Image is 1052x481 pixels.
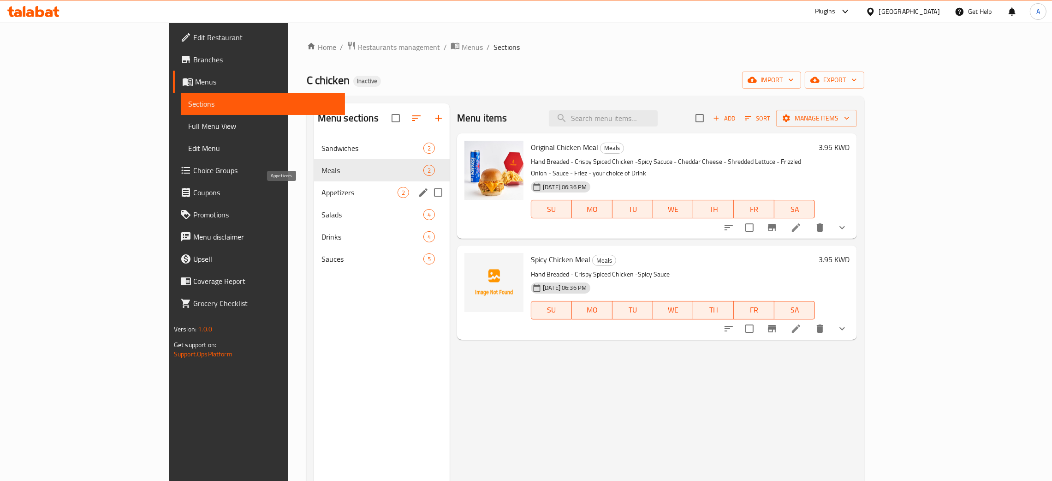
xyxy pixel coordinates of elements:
button: FR [734,200,774,218]
h6: 3.95 KWD [819,141,850,154]
span: WE [657,303,690,317]
span: Grocery Checklist [193,298,338,309]
div: items [398,187,409,198]
span: Menus [195,76,338,87]
li: / [444,42,447,53]
span: Sort items [739,111,776,126]
div: Salads4 [314,204,450,226]
button: Add section [428,107,450,129]
button: import [742,72,801,89]
span: Meals [593,255,616,266]
span: 2 [424,144,434,153]
span: Menus [462,42,483,53]
a: Restaurants management [347,41,440,53]
a: Menus [451,41,483,53]
span: Sandwiches [321,143,423,154]
a: Coverage Report [173,270,345,292]
span: Add [712,113,737,124]
div: items [423,143,435,154]
span: Meals [321,165,423,176]
div: Sandwiches2 [314,137,450,159]
span: A [1036,6,1040,17]
a: Edit menu item [790,222,802,233]
button: Add [709,111,739,126]
span: Select to update [740,218,759,237]
span: FR [737,203,771,216]
input: search [549,110,658,126]
span: TH [697,303,730,317]
span: Get support on: [174,339,216,351]
button: WE [653,200,694,218]
button: edit [416,186,430,199]
span: MO [576,203,609,216]
button: Branch-specific-item [761,318,783,340]
div: items [423,231,435,242]
a: Grocery Checklist [173,292,345,314]
span: [DATE] 06:36 PM [539,183,590,192]
button: Branch-specific-item [761,216,783,239]
button: show more [831,318,853,340]
a: Sections [181,93,345,115]
a: Edit Menu [181,137,345,159]
span: Sort [745,113,770,124]
a: Support.OpsPlatform [174,348,232,360]
span: Restaurants management [358,42,440,53]
h2: Menu items [457,111,507,125]
div: Plugins [815,6,835,17]
span: Select section [690,108,709,128]
span: Select all sections [386,108,405,128]
span: Inactive [353,77,381,85]
li: / [487,42,490,53]
span: Menu disclaimer [193,231,338,242]
span: Manage items [784,113,850,124]
span: SU [535,303,568,317]
div: Meals [600,143,624,154]
span: Choice Groups [193,165,338,176]
button: TH [693,200,734,218]
button: SA [774,301,815,319]
button: export [805,72,864,89]
span: SU [535,203,568,216]
span: Upsell [193,253,338,265]
button: sort-choices [718,216,740,239]
p: Hand Breaded - Crispy Spiced Chicken -Spicy Sacuce - Cheddar Cheese - Shredded Lettuce - Frizzled... [531,156,815,179]
span: Version: [174,323,196,335]
button: delete [809,318,831,340]
a: Choice Groups [173,159,345,181]
span: Edit Menu [188,143,338,154]
img: Spicy Chicken Meal [464,253,523,312]
span: 4 [424,210,434,219]
span: Spicy Chicken Meal [531,253,590,266]
a: Branches [173,48,345,71]
button: delete [809,216,831,239]
div: items [423,165,435,176]
span: Original Chicken Meal [531,140,598,154]
p: Hand Breaded - Crispy Spiced Chicken -Spicy Sauce [531,269,815,280]
span: 1.0.0 [198,323,212,335]
span: Drinks [321,231,423,242]
button: TU [612,200,653,218]
button: MO [572,200,612,218]
span: Edit Restaurant [193,32,338,43]
span: 5 [424,255,434,264]
span: Add item [709,111,739,126]
a: Upsell [173,248,345,270]
span: WE [657,203,690,216]
span: Full Menu View [188,120,338,132]
a: Full Menu View [181,115,345,137]
span: Select to update [740,319,759,338]
span: SA [778,303,811,317]
span: C chicken [307,70,350,90]
button: sort-choices [718,318,740,340]
span: Sort sections [405,107,428,129]
button: WE [653,301,694,319]
span: Coupons [193,187,338,198]
div: items [423,253,435,265]
div: Drinks4 [314,226,450,248]
span: Coverage Report [193,276,338,287]
span: TU [616,303,649,317]
svg: Show Choices [837,323,848,334]
span: TH [697,203,730,216]
a: Promotions [173,204,345,226]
